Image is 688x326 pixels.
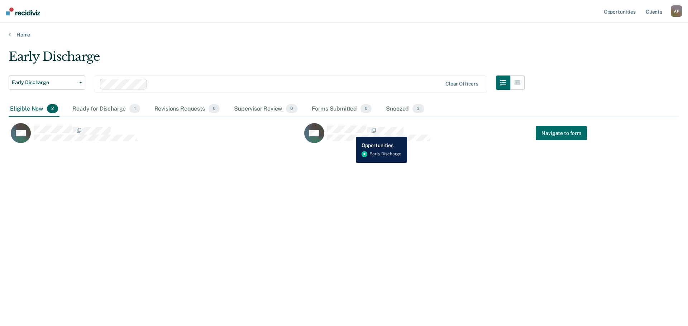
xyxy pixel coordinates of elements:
div: Early Discharge [9,49,525,70]
span: Early Discharge [12,79,76,86]
a: Home [9,31,679,38]
a: Navigate to form link [536,126,587,140]
span: 0 [209,104,220,113]
span: 0 [286,104,297,113]
div: Revisions Requests0 [153,101,221,117]
div: CaseloadOpportunityCell-6959868 [9,123,302,151]
img: Recidiviz [6,8,40,15]
button: Navigate to form [536,126,587,140]
span: 2 [47,104,58,113]
button: Early Discharge [9,76,85,90]
button: AP [671,5,682,17]
span: 3 [412,104,424,113]
div: Eligible Now2 [9,101,59,117]
span: 0 [360,104,372,113]
div: Snoozed3 [384,101,425,117]
div: Ready for Discharge1 [71,101,141,117]
div: CaseloadOpportunityCell-6941696 [302,123,596,151]
div: A P [671,5,682,17]
div: Clear officers [445,81,478,87]
div: Forms Submitted0 [310,101,373,117]
span: 1 [129,104,140,113]
div: Supervisor Review0 [233,101,299,117]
